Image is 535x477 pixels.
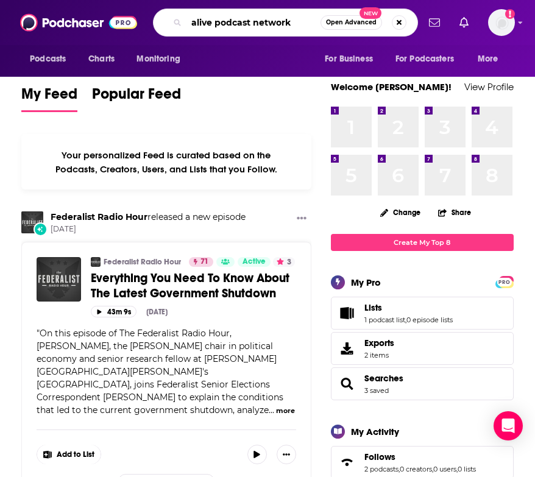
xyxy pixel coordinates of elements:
span: Everything You Need To Know About The Latest Government Shutdown [91,270,289,301]
span: For Podcasters [395,51,454,68]
a: Lists [335,305,360,322]
span: Searches [331,367,514,400]
div: New Episode [34,222,47,236]
a: 2 podcasts [364,465,399,473]
a: Show notifications dropdown [424,12,445,33]
input: Search podcasts, credits, & more... [186,13,321,32]
span: Lists [331,297,514,330]
div: Your personalized Feed is curated based on the Podcasts, Creators, Users, and Lists that you Follow. [21,134,311,189]
span: , [399,465,400,473]
button: 43m 9s [91,306,136,317]
a: Charts [80,48,122,71]
svg: Email not verified [505,9,515,19]
span: Logged in as jbarbour [488,9,515,36]
span: New [360,7,381,19]
a: Welcome [PERSON_NAME]! [331,81,452,93]
span: Follows [364,451,395,462]
a: Lists [364,302,453,313]
span: Podcasts [30,51,66,68]
a: Follows [335,454,360,471]
span: [DATE] [51,224,246,235]
span: On this episode of The Federalist Radio Hour, [PERSON_NAME], the [PERSON_NAME] chair in political... [37,328,283,415]
span: 71 [200,256,208,268]
a: Create My Top 8 [331,234,514,250]
span: Active [243,256,266,268]
span: Charts [88,51,115,68]
span: For Business [325,51,373,68]
img: Federalist Radio Hour [91,257,101,267]
span: ... [269,405,274,415]
a: 0 lists [458,465,476,473]
span: Lists [364,302,382,313]
button: more [276,406,295,416]
span: " [37,328,283,415]
span: My Feed [21,85,77,110]
div: My Activity [351,426,399,437]
img: User Profile [488,9,515,36]
div: My Pro [351,277,381,288]
button: open menu [128,48,196,71]
a: Everything You Need To Know About The Latest Government Shutdown [91,270,296,301]
button: open menu [388,48,472,71]
span: , [405,316,406,324]
a: Follows [364,451,476,462]
button: Show profile menu [488,9,515,36]
a: 0 users [433,465,456,473]
h3: released a new episode [51,211,246,223]
span: PRO [497,278,512,287]
a: Exports [331,332,514,365]
button: Show More Button [277,445,296,464]
a: Active [238,257,271,267]
a: 1 podcast list [364,316,405,324]
button: open menu [316,48,388,71]
button: Share [438,200,472,224]
span: Open Advanced [326,19,377,26]
span: Exports [364,337,394,348]
button: Change [373,205,428,220]
button: open menu [469,48,514,71]
button: Open AdvancedNew [321,15,382,30]
div: [DATE] [146,308,168,316]
a: Searches [335,375,360,392]
a: View Profile [464,81,514,93]
button: Show More Button [37,445,101,464]
a: PRO [497,277,512,286]
img: Federalist Radio Hour [21,211,43,233]
span: , [456,465,458,473]
button: Show More Button [292,211,311,227]
a: Searches [364,373,403,384]
button: open menu [21,48,82,71]
span: More [478,51,498,68]
span: 2 items [364,351,394,359]
span: Exports [335,340,360,357]
span: Add to List [57,450,94,459]
a: 0 creators [400,465,432,473]
img: Everything You Need To Know About The Latest Government Shutdown [37,257,81,302]
span: Monitoring [136,51,180,68]
a: 0 episode lists [406,316,453,324]
button: 3 [273,257,295,267]
span: , [432,465,433,473]
a: Federalist Radio Hour [51,211,147,222]
a: Popular Feed [92,85,181,112]
a: 71 [189,257,213,267]
span: Popular Feed [92,85,181,110]
a: Show notifications dropdown [455,12,473,33]
img: Podchaser - Follow, Share and Rate Podcasts [20,11,137,34]
a: My Feed [21,85,77,112]
div: Open Intercom Messenger [494,411,523,440]
div: Search podcasts, credits, & more... [153,9,418,37]
a: Federalist Radio Hour [104,257,181,267]
a: 3 saved [364,386,389,395]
